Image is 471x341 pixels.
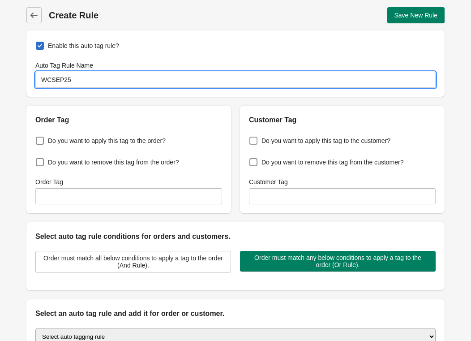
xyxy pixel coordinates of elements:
h2: Select an auto tag rule and add it for order or customer. [35,308,436,319]
label: Order Tag [35,177,63,186]
button: Order must match any below conditions to apply a tag to the order (Or Rule). [240,251,436,272]
span: Do you want to apply this tag to the customer? [261,136,390,145]
button: Save New Rule [387,7,445,23]
span: Do you want to remove this tag from the customer? [261,158,403,167]
button: Order must match all below conditions to apply a tag to the order (And Rule). [35,251,231,272]
label: Auto Tag Rule Name [35,61,93,70]
h2: Customer Tag [249,115,436,125]
span: Order must match all below conditions to apply a tag to the order (And Rule). [43,255,223,269]
h1: Create Rule [49,9,235,22]
span: Do you want to apply this tag to the order? [48,136,166,145]
span: Enable this auto tag rule? [48,41,119,50]
span: Order must match any below conditions to apply a tag to the order (Or Rule). [247,254,428,268]
span: Do you want to remove this tag from the order? [48,158,179,167]
label: Customer Tag [249,177,288,186]
span: Save New Rule [394,12,438,19]
h2: Select auto tag rule conditions for orders and customers. [35,231,436,242]
h2: Order Tag [35,115,222,125]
